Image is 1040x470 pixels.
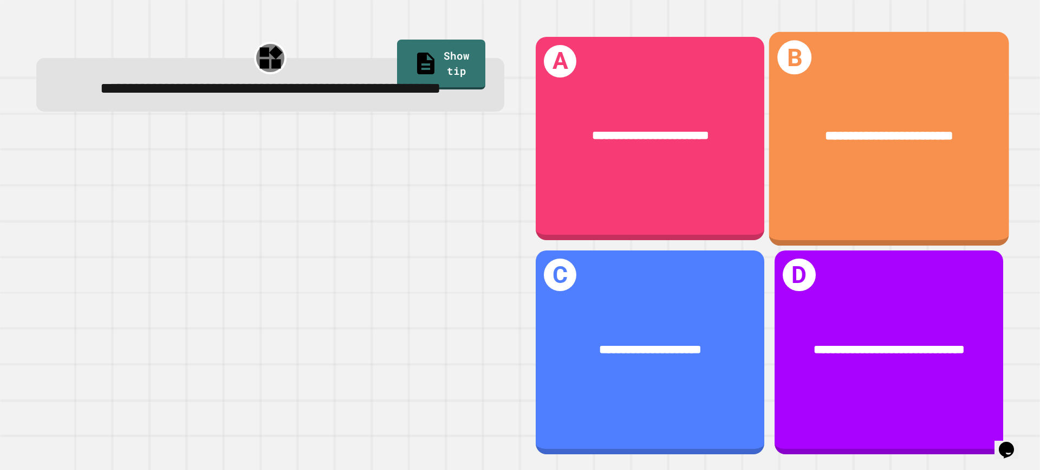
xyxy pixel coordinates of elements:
[778,40,812,74] h1: B
[397,40,485,89] a: Show tip
[994,427,1029,459] iframe: chat widget
[544,45,576,78] h1: A
[544,259,576,291] h1: C
[783,259,815,291] h1: D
